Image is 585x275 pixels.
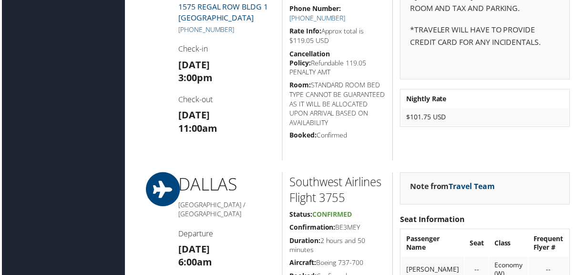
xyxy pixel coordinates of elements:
h5: Refundable 119.05 PENALTY AMT [290,50,387,78]
strong: Duration: [290,238,321,247]
span: Confirmed [313,212,353,221]
strong: Cancellation Policy: [290,50,330,68]
h5: Approx total is $119.05 USD [290,27,387,45]
a: 1575 REGAL ROW BLDG 1[GEOGRAPHIC_DATA] [178,1,268,23]
strong: Seat Information [401,216,466,226]
h5: 2 hours and 50 minutes [290,238,387,256]
a: [PHONE_NUMBER] [290,14,346,23]
strong: Rate Info: [290,27,322,36]
h4: Check-out [178,95,275,106]
strong: [DATE] [178,244,209,257]
a: Travel Team [450,182,496,193]
strong: [DATE] [178,59,209,72]
strong: 6:00am [178,258,212,271]
strong: [DATE] [178,109,209,122]
th: Frequent Flyer # [531,232,571,258]
h5: [GEOGRAPHIC_DATA] / [GEOGRAPHIC_DATA] [178,202,275,221]
th: Seat [466,232,490,258]
strong: Booked: [290,132,317,141]
h5: BE3MEY [290,224,387,234]
h5: Boeing 737-700 [290,260,387,270]
strong: Status: [290,212,313,221]
strong: Confirmation: [290,224,336,233]
th: Passenger Name [402,232,465,258]
a: [PHONE_NUMBER] [178,25,234,34]
strong: Aircraft: [290,260,317,269]
h1: DAL LAS [178,174,275,198]
td: $101.75 USD [402,109,571,127]
strong: 11:00am [178,123,217,136]
h4: Check-in [178,44,275,54]
p: *TRAVELER WILL HAVE TO PROVIDE CREDIT CARD FOR ANY INCIDENTALS. [411,24,562,49]
h4: Departure [178,230,275,241]
strong: Note from [411,182,496,193]
h2: Southwest Airlines Flight 3755 [290,175,387,207]
strong: Room: [290,81,311,90]
h5: Confirmed [290,132,387,141]
strong: Phone Number: [290,4,342,13]
th: Nightly Rate [402,91,571,108]
h5: STANDARD ROOM BED TYPE CANNOT BE GUARANTEED AS IT WILL BE ALLOCATED UPON ARRIVAL BASED ON AVAILAB... [290,81,387,128]
strong: 3:00pm [178,72,212,85]
th: Class [491,232,529,258]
